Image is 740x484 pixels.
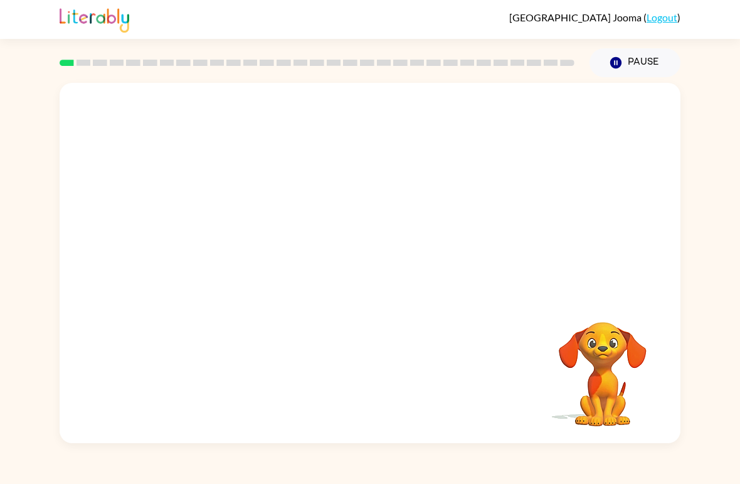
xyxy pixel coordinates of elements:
div: ( ) [509,11,680,23]
span: [GEOGRAPHIC_DATA] Jooma [509,11,643,23]
a: Logout [647,11,677,23]
video: Your browser must support playing .mp4 files to use Literably. Please try using another browser. [540,303,665,428]
button: Pause [589,48,680,77]
img: Literably [60,5,129,33]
